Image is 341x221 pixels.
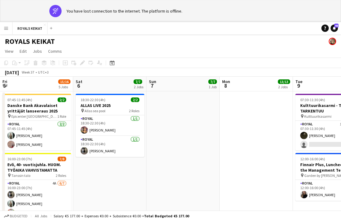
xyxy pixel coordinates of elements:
[294,82,302,89] span: 9
[34,214,48,218] span: All jobs
[58,79,70,84] span: 15/16
[278,79,290,84] span: 13/13
[329,38,336,45] app-user-avatar: Pauliina Aalto
[2,47,16,55] a: View
[76,136,144,157] app-card-role: Royal1/118:30-22:30 (4h)[PERSON_NAME]
[300,157,325,161] span: 12:00-16:00 (4h)
[59,85,70,89] div: 5 Jobs
[134,79,142,84] span: 7/7
[331,25,338,32] a: 48
[33,48,42,54] span: Jobs
[58,157,66,161] span: 7/8
[58,97,66,102] span: 2/2
[2,94,71,151] app-job-card: 07:45-11:45 (4h)2/2Danske Bank Akavalaiset yrittäjät lanseeraus 2025 Epicenter [GEOGRAPHIC_DATA]1...
[5,37,55,46] h1: ROYALS KEIKAT
[2,162,71,173] h3: Evli, 40- vuotisjuhla. HUOM. TYÖAIKA VAHVISTAMATTA
[38,70,49,74] div: UTC+3
[2,121,71,151] app-card-role: Royal2/207:45-11:45 (4h)[PERSON_NAME][PERSON_NAME]
[149,79,156,84] span: Sun
[56,173,66,178] span: 2 Roles
[17,47,29,55] a: Edit
[222,79,230,84] span: Mon
[46,47,64,55] a: Comms
[3,213,28,219] button: Budgeted
[76,79,82,84] span: Sat
[20,70,36,74] span: Week 37
[300,97,325,102] span: 07:30-11:30 (4h)
[5,69,19,75] div: [DATE]
[54,214,189,218] div: Salary €5 177.00 + Expenses €0.00 + Subsistence €0.00 =
[30,47,44,55] a: Jobs
[5,48,13,54] span: View
[304,114,332,119] span: Kulttuurikasarmi
[2,82,7,89] span: 5
[11,114,57,119] span: Epicenter [GEOGRAPHIC_DATA]
[76,115,144,136] app-card-role: Royal1/118:30-22:30 (4h)[PERSON_NAME]
[334,24,339,28] span: 48
[11,173,30,178] span: Tanssin talo
[131,97,139,102] span: 2/2
[66,8,182,14] div: You have lost connection to the internet. The platform is offline.
[209,85,217,89] div: 1 Job
[7,157,32,161] span: 16:00-23:00 (7h)
[134,85,143,89] div: 2 Jobs
[295,79,302,84] span: Tue
[148,82,156,89] span: 7
[48,48,62,54] span: Comms
[129,109,139,113] span: 2 Roles
[2,103,71,114] h3: Danske Bank Akavalaiset yrittäjät lanseeraus 2025
[2,79,7,84] span: Fri
[75,82,82,89] span: 6
[7,97,32,102] span: 07:45-11:45 (4h)
[13,22,47,34] button: ROYALS KEIKAT
[76,103,144,108] h3: ALLAS LIVE 2025
[76,94,144,157] app-job-card: 18:30-22:30 (4h)2/2ALLAS LIVE 2025 Allas sea pool2 RolesRoyal1/118:30-22:30 (4h)[PERSON_NAME]Roya...
[208,79,217,84] span: 7/7
[81,97,105,102] span: 18:30-22:30 (4h)
[144,214,189,218] span: Total Budgeted €5 177.00
[20,48,27,54] span: Edit
[278,85,290,89] div: 2 Jobs
[10,214,28,218] span: Budgeted
[57,114,66,119] span: 1 Role
[85,109,105,113] span: Allas sea pool
[221,82,230,89] span: 8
